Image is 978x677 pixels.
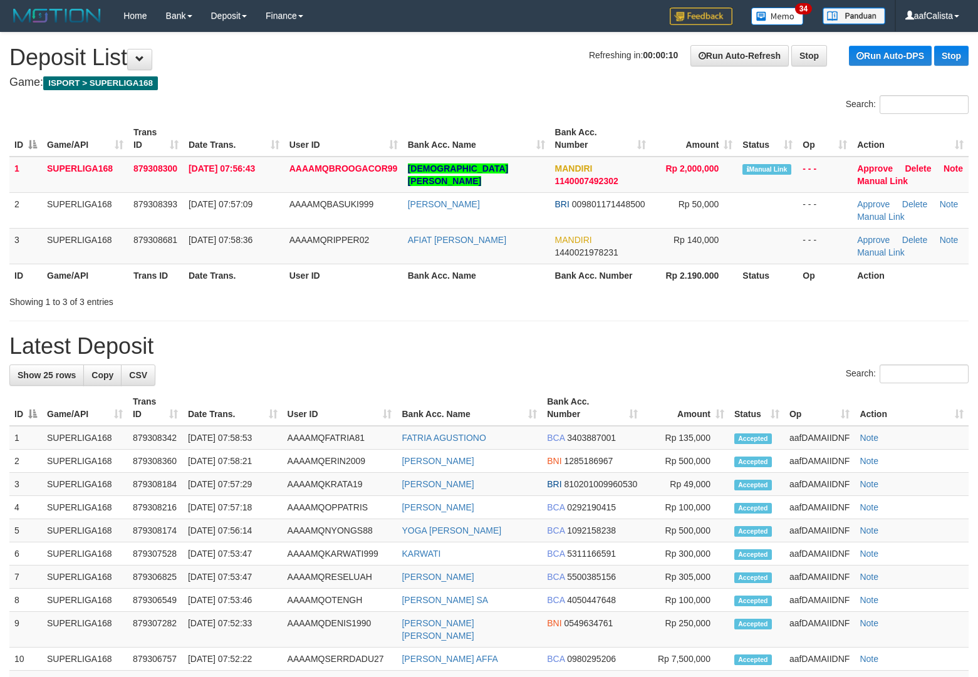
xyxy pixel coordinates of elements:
th: Action: activate to sort column ascending [852,121,969,157]
th: Game/API [42,264,128,287]
a: Note [940,235,959,245]
th: Bank Acc. Number: activate to sort column ascending [550,121,652,157]
td: aafDAMAIIDNF [784,426,855,450]
td: aafDAMAIIDNF [784,612,855,648]
td: 879307282 [128,612,183,648]
td: SUPERLIGA168 [42,228,128,264]
span: MANDIRI [555,163,593,173]
span: CSV [129,370,147,380]
a: Approve [857,235,890,245]
a: [PERSON_NAME] SA [402,595,488,605]
td: 879308216 [128,496,183,519]
td: Rp 500,000 [643,519,729,542]
a: Note [860,525,878,535]
td: 8 [9,589,42,612]
span: Accepted [734,457,772,467]
span: 879308300 [133,163,177,173]
input: Search: [880,364,969,383]
img: Feedback.jpg [670,8,732,25]
span: BCA [547,572,564,582]
a: Note [860,618,878,628]
a: Stop [791,45,827,66]
td: Rp 135,000 [643,426,729,450]
span: Copy 0292190415 to clipboard [567,502,616,512]
span: 34 [795,3,812,14]
th: Trans ID [128,264,184,287]
td: aafDAMAIIDNF [784,648,855,671]
span: BCA [547,502,564,512]
td: SUPERLIGA168 [42,542,128,566]
a: Note [940,199,959,209]
th: Rp 2.190.000 [651,264,737,287]
td: 4 [9,496,42,519]
th: Action [852,264,969,287]
span: Copy 1440021978231 to clipboard [555,247,618,257]
a: [PERSON_NAME] [PERSON_NAME] [402,618,474,641]
h1: Latest Deposit [9,334,969,359]
td: [DATE] 07:52:33 [183,612,283,648]
th: Status: activate to sort column ascending [737,121,798,157]
th: Bank Acc. Number: activate to sort column ascending [542,390,643,426]
span: BCA [547,549,564,559]
a: Note [860,502,878,512]
span: 879308393 [133,199,177,209]
a: Delete [902,199,927,209]
a: Copy [83,364,122,386]
th: User ID: activate to sort column ascending [283,390,397,426]
span: Accepted [734,480,772,490]
span: AAAAMQBASUKI999 [289,199,374,209]
span: BCA [547,525,564,535]
td: aafDAMAIIDNF [784,566,855,589]
span: Show 25 rows [18,370,76,380]
h4: Game: [9,76,969,89]
span: Copy 3403887001 to clipboard [567,433,616,443]
span: [DATE] 07:56:43 [189,163,255,173]
td: aafDAMAIIDNF [784,496,855,519]
td: - - - [798,192,852,228]
th: User ID: activate to sort column ascending [284,121,403,157]
span: [DATE] 07:58:36 [189,235,252,245]
a: Manual Link [857,176,908,186]
label: Search: [846,364,969,383]
span: Copy 810201009960530 to clipboard [564,479,637,489]
td: 879308184 [128,473,183,496]
span: BNI [547,456,561,466]
a: Note [944,163,963,173]
th: Date Trans.: activate to sort column ascending [184,121,284,157]
td: AAAAMQDENIS1990 [283,612,397,648]
a: Note [860,433,878,443]
th: Bank Acc. Name: activate to sort column ascending [397,390,542,426]
th: ID [9,264,42,287]
a: Delete [902,235,927,245]
a: Approve [857,199,890,209]
strong: 00:00:10 [643,50,678,60]
th: Bank Acc. Name: activate to sort column ascending [403,121,550,157]
td: 7 [9,566,42,589]
a: [PERSON_NAME] [402,572,474,582]
td: 3 [9,473,42,496]
td: AAAAMQOTENGH [283,589,397,612]
span: Accepted [734,619,772,629]
th: Bank Acc. Name [403,264,550,287]
th: Status: activate to sort column ascending [729,390,784,426]
a: [PERSON_NAME] [402,456,474,466]
a: Approve [857,163,893,173]
td: SUPERLIGA168 [42,519,128,542]
td: SUPERLIGA168 [42,157,128,193]
td: SUPERLIGA168 [42,496,128,519]
td: Rp 100,000 [643,589,729,612]
a: Stop [934,46,969,66]
a: Note [860,456,878,466]
td: 2 [9,192,42,228]
a: Note [860,572,878,582]
span: BRI [547,479,561,489]
td: 879306549 [128,589,183,612]
td: Rp 100,000 [643,496,729,519]
td: AAAAMQFATRIA81 [283,426,397,450]
td: 3 [9,228,42,264]
th: Status [737,264,798,287]
span: Accepted [734,572,772,583]
td: 879308342 [128,426,183,450]
span: AAAAMQRIPPER02 [289,235,370,245]
td: 5 [9,519,42,542]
